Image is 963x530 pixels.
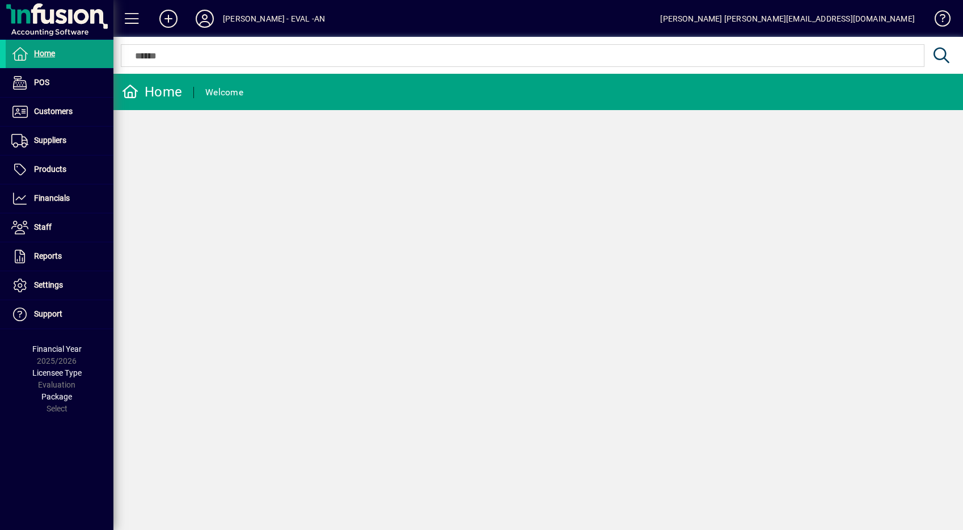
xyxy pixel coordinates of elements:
[32,344,82,354] span: Financial Year
[32,18,56,27] div: v 4.0.25
[34,309,62,318] span: Support
[223,10,325,28] div: [PERSON_NAME] - EVAL -AN
[34,107,73,116] span: Customers
[926,2,949,39] a: Knowledge Base
[43,67,102,74] div: Domain Overview
[6,271,113,300] a: Settings
[34,136,66,145] span: Suppliers
[34,280,63,289] span: Settings
[150,9,187,29] button: Add
[34,165,66,174] span: Products
[205,83,243,102] div: Welcome
[34,194,70,203] span: Financials
[31,66,40,75] img: tab_domain_overview_orange.svg
[6,98,113,126] a: Customers
[18,18,27,27] img: logo_orange.svg
[6,300,113,329] a: Support
[29,30,125,39] div: Domain: [DOMAIN_NAME]
[660,10,915,28] div: [PERSON_NAME] [PERSON_NAME][EMAIL_ADDRESS][DOMAIN_NAME]
[6,242,113,271] a: Reports
[6,213,113,242] a: Staff
[6,155,113,184] a: Products
[34,222,52,232] span: Staff
[113,66,122,75] img: tab_keywords_by_traffic_grey.svg
[34,49,55,58] span: Home
[41,392,72,401] span: Package
[6,127,113,155] a: Suppliers
[34,78,49,87] span: POS
[32,368,82,377] span: Licensee Type
[187,9,223,29] button: Profile
[122,83,182,101] div: Home
[6,184,113,213] a: Financials
[18,30,27,39] img: website_grey.svg
[34,251,62,260] span: Reports
[125,67,191,74] div: Keywords by Traffic
[6,69,113,97] a: POS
